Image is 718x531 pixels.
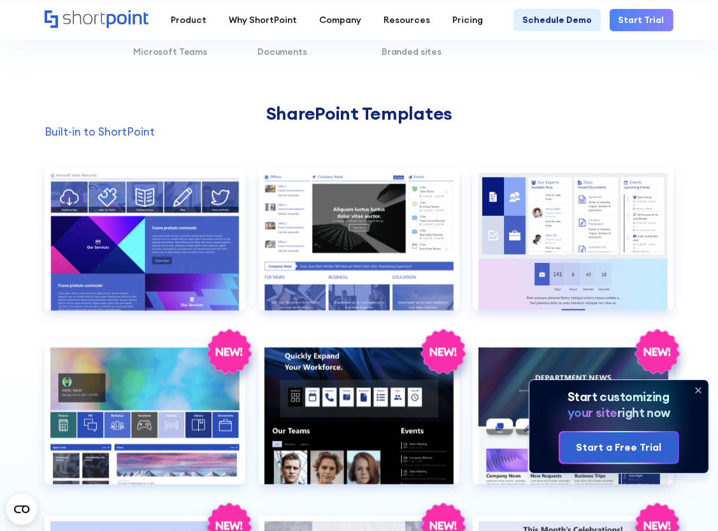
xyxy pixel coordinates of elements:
[382,46,442,57] a: Branded sites
[45,167,245,329] a: HR 1
[45,124,673,140] p: Built-in to ShortPoint
[308,9,373,31] a: Company
[576,440,661,455] div: Start a Free Trial
[259,342,459,503] a: HR 5
[473,167,673,329] a: HR 3
[473,342,673,503] a: HR 6
[171,13,206,27] div: Product
[560,432,677,464] a: Start a Free Trial
[319,13,361,27] div: Company
[218,9,308,31] a: Why ShortPoint
[452,13,483,27] div: Pricing
[442,9,494,31] a: Pricing
[373,9,442,31] a: Resources
[257,46,307,57] a: Documents
[45,342,245,503] a: HR 4
[259,167,459,329] a: HR 2
[160,9,218,31] a: Product
[610,9,673,31] a: Start Trial
[133,46,207,57] a: Microsoft Teams
[229,13,297,27] div: Why ShortPoint
[45,10,148,29] a: Home
[45,103,673,124] h2: SharePoint Templates
[654,470,718,531] iframe: Chat Widget
[6,494,37,525] button: Open CMP widget
[513,9,601,31] a: Schedule Demo
[384,13,430,27] div: Resources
